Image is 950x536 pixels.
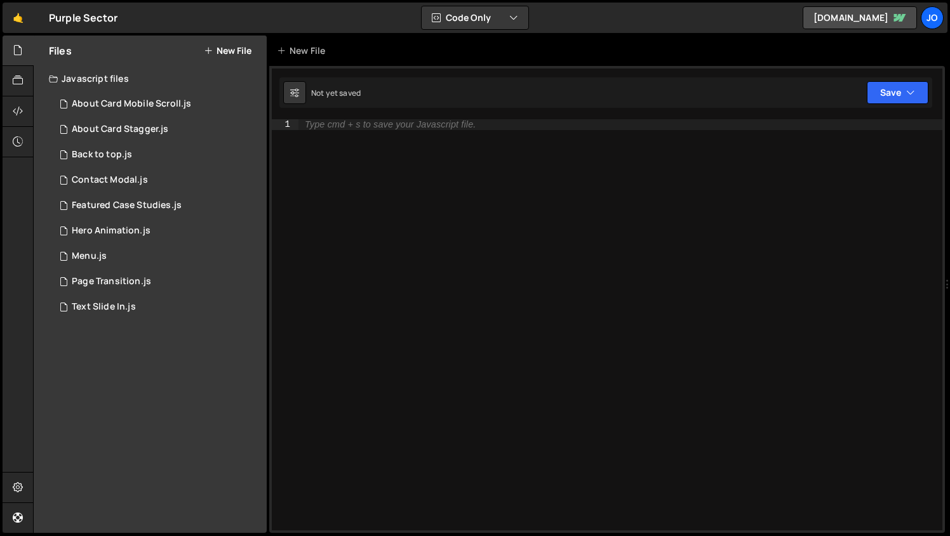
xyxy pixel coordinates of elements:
div: Back to top.js [72,149,132,160]
div: 16277/44048.js [49,167,267,193]
div: Text Slide In.js [72,301,136,313]
div: 16277/44633.js [49,269,267,294]
div: 16277/44071.js [49,142,267,167]
div: Not yet saved [311,88,361,98]
a: 🤙 [3,3,34,33]
div: Contact Modal.js [72,174,148,186]
div: Purple Sector [49,10,117,25]
div: 1 [272,119,298,130]
div: Type cmd + s to save your Javascript file. [305,120,476,129]
div: New File [277,44,330,57]
div: Hero Animation.js [72,225,151,237]
div: 16277/44771.js [49,117,267,142]
div: About Card Mobile Scroll.js [72,98,191,110]
h2: Files [49,44,72,58]
div: Menu.js [72,251,107,262]
a: Jo [921,6,944,29]
button: Save [867,81,928,104]
div: 16277/43910.js [49,244,267,269]
div: Featured Case Studies.js [72,200,182,211]
div: Page Transition.js [72,276,151,287]
button: New File [204,46,251,56]
div: 16277/44772.js [49,91,267,117]
div: About Card Stagger.js [72,124,168,135]
div: 16277/43936.js [49,218,267,244]
button: Code Only [422,6,528,29]
div: Javascript files [34,66,267,91]
div: 16277/43991.js [49,193,267,218]
a: [DOMAIN_NAME] [803,6,917,29]
div: 16277/43964.js [49,294,267,320]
